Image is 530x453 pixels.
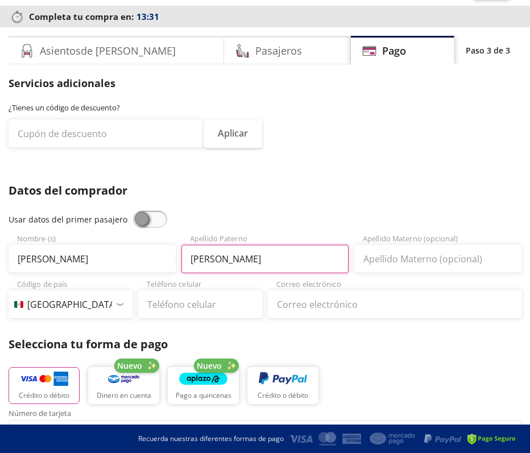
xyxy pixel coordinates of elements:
[138,434,284,444] p: Recuerda nuestras diferentes formas de pago
[258,390,308,401] p: Crédito o débito
[9,102,521,114] p: ¿Tienes un código de descuento?
[14,423,516,445] iframe: Iframe del número de tarjeta asegurada
[14,301,23,308] img: MX
[204,120,262,148] button: Aplicar
[40,43,176,59] h4: Asientos de [PERSON_NAME]
[9,120,204,148] input: Cupón de descuento
[9,245,176,273] input: Nombre (s)
[97,390,151,401] p: Dinero en cuenta
[466,44,510,56] p: Paso 3 de 3
[9,336,521,353] p: Selecciona tu forma de pago
[136,10,159,23] span: 13:31
[117,360,142,372] span: Nuevo
[9,182,521,199] p: Datos del comprador
[181,245,349,273] input: Apellido Paterno
[176,390,231,401] p: Pago a quincenas
[9,9,521,24] p: Completa tu compra en :
[138,290,262,319] input: Teléfono celular
[354,245,521,273] input: Apellido Materno (opcional)
[88,367,159,404] button: Dinero en cuenta
[255,43,302,59] h4: Pasajeros
[268,290,521,319] input: Correo electrónico
[168,367,239,404] button: Pago a quincenas
[9,76,521,91] p: Servicios adicionales
[382,43,406,59] h4: Pago
[9,214,127,225] span: Usar datos del primer pasajero
[247,367,318,404] button: Crédito o débito
[9,410,521,420] span: Número de tarjeta
[197,360,222,372] span: Nuevo
[19,390,69,401] p: Crédito o débito
[9,367,80,404] button: Crédito o débito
